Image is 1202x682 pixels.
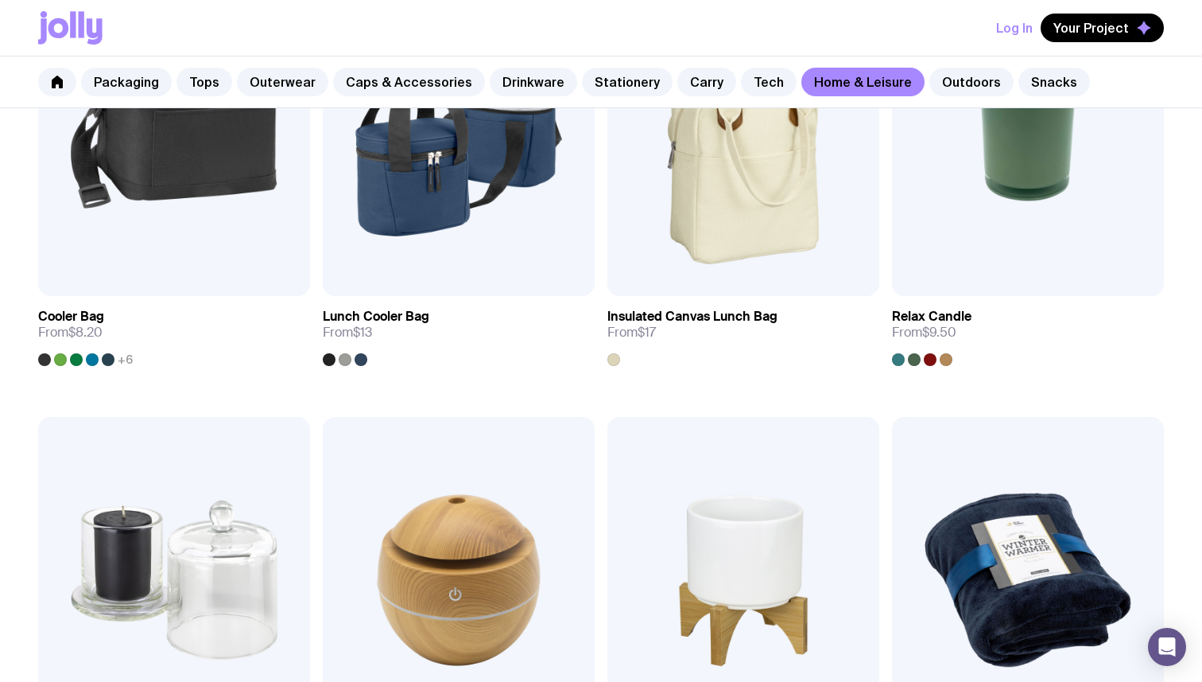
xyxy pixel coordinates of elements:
span: $17 [638,324,656,341]
span: From [38,325,103,341]
h3: Insulated Canvas Lunch Bag [607,309,777,325]
a: Lunch Cooler BagFrom$13 [323,296,595,366]
a: Carry [677,68,736,96]
span: Your Project [1053,20,1129,36]
span: $9.50 [922,324,956,341]
a: Home & Leisure [801,68,925,96]
a: Insulated Canvas Lunch BagFrom$17 [607,296,879,366]
h3: Cooler Bag [38,309,104,325]
button: Your Project [1041,14,1164,42]
span: $8.20 [68,324,103,341]
h3: Relax Candle [892,309,971,325]
a: Packaging [81,68,172,96]
a: Cooler BagFrom$8.20+6 [38,296,310,366]
a: Tops [176,68,232,96]
span: From [892,325,956,341]
a: Relax CandleFrom$9.50 [892,296,1164,366]
h3: Lunch Cooler Bag [323,309,429,325]
a: Drinkware [490,68,577,96]
a: Snacks [1018,68,1090,96]
a: Caps & Accessories [333,68,485,96]
button: Log In [996,14,1033,42]
a: Stationery [582,68,673,96]
a: Tech [741,68,797,96]
span: $13 [353,324,372,341]
span: From [607,325,656,341]
span: From [323,325,372,341]
a: Outerwear [237,68,328,96]
span: +6 [118,353,133,366]
div: Open Intercom Messenger [1148,628,1186,666]
a: Outdoors [929,68,1014,96]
